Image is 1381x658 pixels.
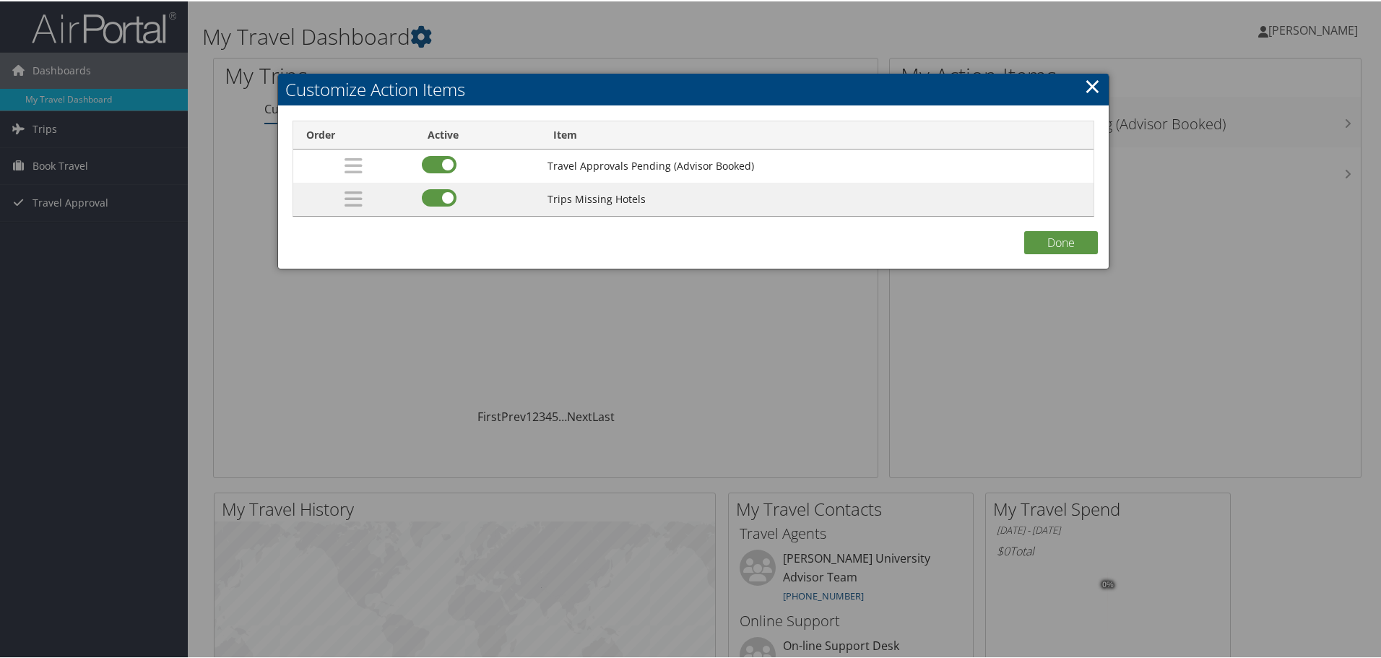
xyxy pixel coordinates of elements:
button: Done [1024,230,1098,253]
th: Active [415,120,540,148]
th: Order [293,120,415,148]
a: Close [1084,70,1101,99]
td: Travel Approvals Pending (Advisor Booked) [540,148,1094,181]
td: Trips Missing Hotels [540,181,1094,215]
th: Item [540,120,1094,148]
h2: Customize Action Items [278,72,1109,104]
